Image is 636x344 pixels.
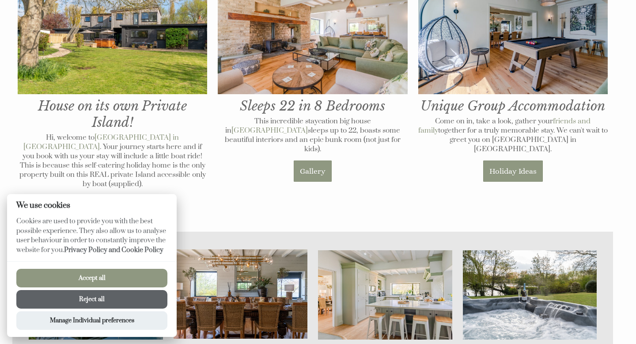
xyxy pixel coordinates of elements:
img: Large dining table for 14 guests [174,249,308,339]
a: Gallery [294,161,332,182]
h2: We use cookies [7,201,177,210]
p: Come on in, take a look, gather your together for a truly memorable stay. We can't wait to greet ... [418,117,608,154]
button: Accept all [16,269,167,287]
a: Privacy Policy and Cookie Policy [64,246,163,254]
p: This incredible staycation big house in sleeps up to 22, boasts some beautiful interiors and an e... [218,117,407,154]
img: Hot tub at The Island in Oxfordshire [463,250,597,340]
p: Cookies are used to provide you with the best possible experience. They also allow us to analyse ... [7,217,177,261]
button: Reject all [16,290,167,309]
p: Hi, welcome to . Your journey starts here and if you book with us your stay will include a little... [18,133,207,189]
a: [GEOGRAPHIC_DATA] [231,126,308,135]
a: Holiday Ideas [483,161,543,182]
a: friends and family [418,117,591,135]
img: The Kitchen at The Island in Oxfordshire [318,250,452,340]
a: [GEOGRAPHIC_DATA] in [GEOGRAPHIC_DATA] [23,133,179,152]
button: Manage Individual preferences [16,311,167,330]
